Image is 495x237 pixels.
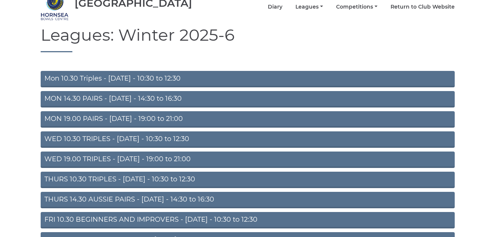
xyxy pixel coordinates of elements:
[295,3,323,10] a: Leagues
[41,111,455,128] a: MON 19.00 PAIRS - [DATE] - 19:00 to 21:00
[41,152,455,168] a: WED 19.00 TRIPLES - [DATE] - 19:00 to 21:00
[391,3,455,10] a: Return to Club Website
[41,131,455,148] a: WED 10.30 TRIPLES - [DATE] - 10:30 to 12:30
[41,192,455,208] a: THURS 14.30 AUSSIE PAIRS - [DATE] - 14:30 to 16:30
[41,26,455,52] h1: Leagues: Winter 2025-6
[41,172,455,188] a: THURS 10.30 TRIPLES - [DATE] - 10:30 to 12:30
[336,3,377,10] a: Competitions
[268,3,282,10] a: Diary
[41,212,455,228] a: FRI 10.30 BEGINNERS AND IMPROVERS - [DATE] - 10:30 to 12:30
[41,71,455,87] a: Mon 10.30 Triples - [DATE] - 10:30 to 12:30
[41,91,455,107] a: MON 14.30 PAIRS - [DATE] - 14:30 to 16:30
